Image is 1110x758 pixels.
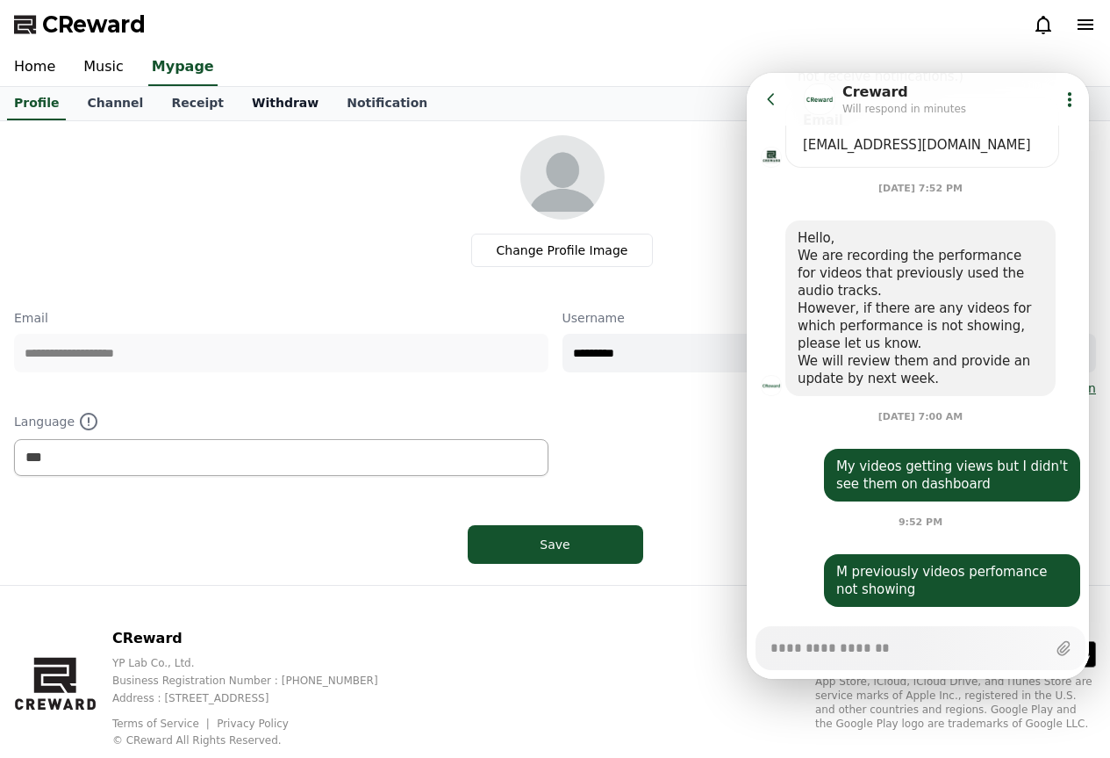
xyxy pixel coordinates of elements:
[148,49,218,86] a: Mypage
[157,87,238,120] a: Receipt
[14,411,548,432] p: Language
[73,87,157,120] a: Channel
[238,87,333,120] a: Withdraw
[747,73,1089,679] iframe: Channel chat
[14,309,548,327] p: Email
[333,87,441,120] a: Notification
[520,135,605,220] img: profile_image
[69,49,138,86] a: Music
[42,11,146,39] span: CReward
[503,536,608,553] div: Save
[7,87,66,120] a: Profile
[815,675,1096,731] p: App Store, iCloud, iCloud Drive, and iTunes Store are service marks of Apple Inc., registered in ...
[471,234,654,267] label: Change Profile Image
[112,691,406,705] p: Address : [STREET_ADDRESS]
[112,733,406,747] p: © CReward All Rights Reserved.
[562,309,1097,327] p: Username
[14,11,146,39] a: CReward
[217,718,289,730] a: Privacy Policy
[112,628,406,649] p: CReward
[112,718,212,730] a: Terms of Service
[468,525,643,564] button: Save
[112,656,406,670] p: YP Lab Co., Ltd.
[112,674,406,688] p: Business Registration Number : [PHONE_NUMBER]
